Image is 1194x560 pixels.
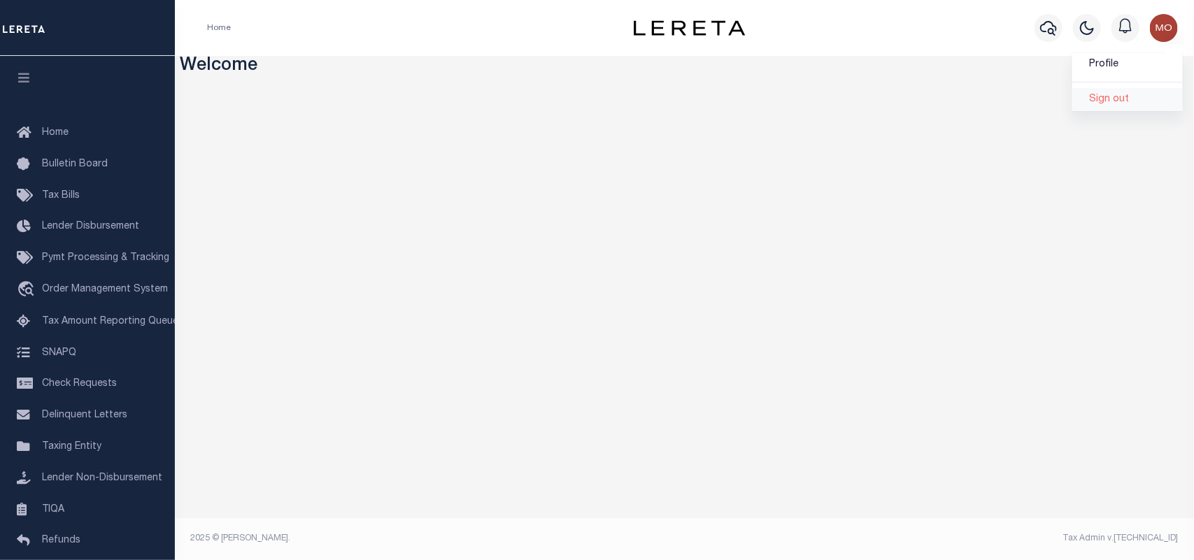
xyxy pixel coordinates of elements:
img: svg+xml;base64,PHN2ZyB4bWxucz0iaHR0cDovL3d3dy53My5vcmcvMjAwMC9zdmciIHBvaW50ZXItZXZlbnRzPSJub25lIi... [1150,14,1178,42]
span: Tax Amount Reporting Queue [42,317,178,326]
span: Profile [1089,59,1118,69]
span: Taxing Entity [42,442,101,452]
span: Order Management System [42,285,168,294]
h3: Welcome [180,56,1189,78]
span: SNAPQ [42,347,76,357]
span: Home [42,128,69,138]
a: Sign out [1072,88,1183,111]
span: Bulletin Board [42,159,108,169]
i: travel_explore [17,281,39,299]
div: Tax Admin v.[TECHNICAL_ID] [695,532,1179,545]
li: Home [207,22,231,34]
span: Lender Non-Disbursement [42,473,162,483]
span: Refunds [42,536,80,545]
span: Pymt Processing & Tracking [42,253,169,263]
span: Delinquent Letters [42,410,127,420]
span: Check Requests [42,379,117,389]
div: 2025 © [PERSON_NAME]. [180,532,685,545]
img: logo-dark.svg [634,20,746,36]
a: Profile [1072,53,1183,76]
span: TIQA [42,504,64,514]
span: Sign out [1089,94,1129,104]
span: Lender Disbursement [42,222,139,231]
span: Tax Bills [42,191,80,201]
